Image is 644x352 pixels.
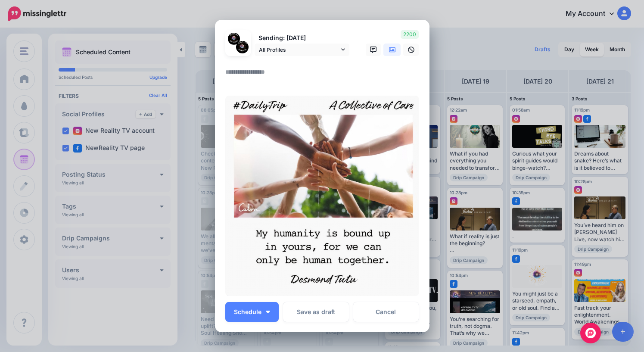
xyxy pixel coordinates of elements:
[259,45,339,54] span: All Profiles
[266,311,270,313] img: arrow-down-white.png
[228,33,240,45] img: 472449953_1281368356257536_7554451743400192894_n-bsa151736.jpg
[283,302,349,322] button: Save as draft
[225,96,419,296] img: 5V4UMV8Q1YL9BU2ZJ4134VW9EZ11BL47.jpg
[353,302,419,322] a: Cancel
[255,44,349,56] a: All Profiles
[236,41,249,53] img: 472753704_10160185472851537_7242961054534619338_n-bsa151758.jpg
[580,323,601,343] div: Open Intercom Messenger
[255,33,349,43] p: Sending: [DATE]
[225,302,279,322] button: Schedule
[234,309,261,315] span: Schedule
[401,30,419,39] span: 2200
